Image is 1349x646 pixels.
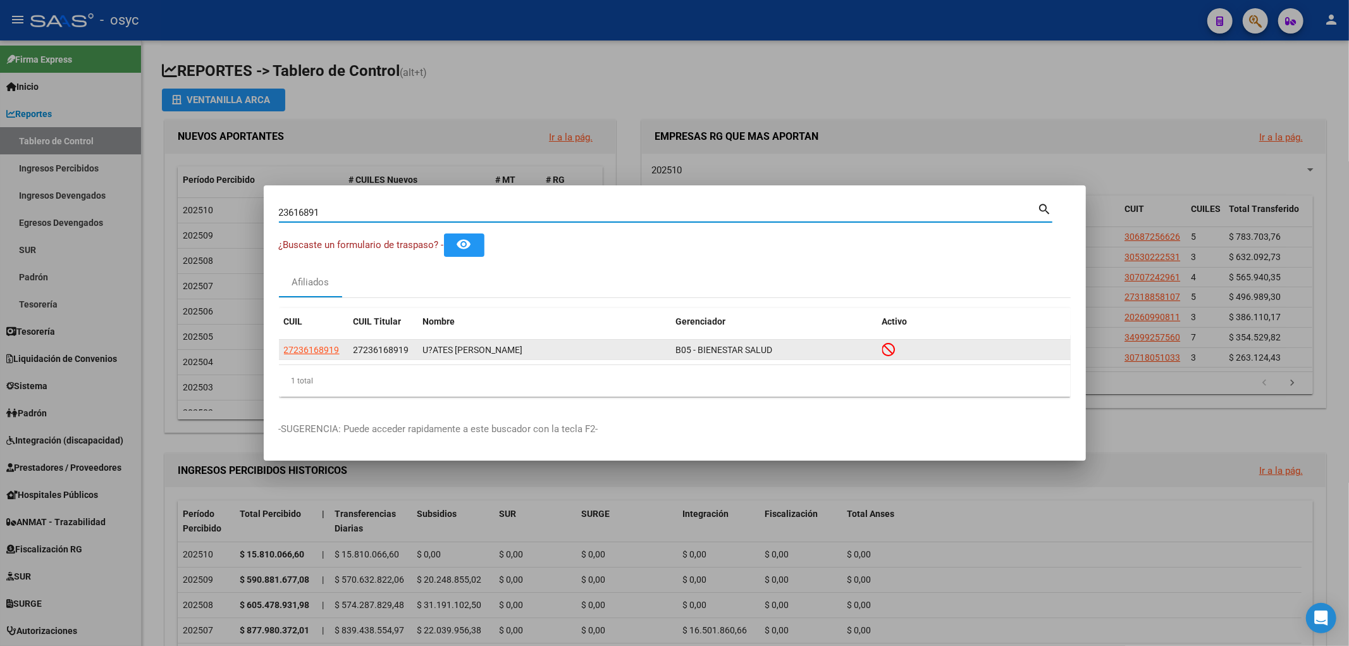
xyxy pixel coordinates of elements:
[877,308,1071,335] datatable-header-cell: Activo
[279,239,444,251] span: ¿Buscaste un formulario de traspaso? -
[284,345,340,355] span: 27236168919
[1038,201,1052,216] mat-icon: search
[292,275,329,290] div: Afiliados
[671,308,877,335] datatable-header-cell: Gerenciador
[279,422,1071,437] p: -SUGERENCIA: Puede acceder rapidamente a este buscador con la tecla F2-
[354,316,402,326] span: CUIL Titular
[882,316,908,326] span: Activo
[1306,603,1336,633] div: Open Intercom Messenger
[457,237,472,252] mat-icon: remove_red_eye
[423,316,455,326] span: Nombre
[354,345,409,355] span: 27236168919
[348,308,418,335] datatable-header-cell: CUIL Titular
[676,345,773,355] span: B05 - BIENESTAR SALUD
[284,316,303,326] span: CUIL
[279,365,1071,397] div: 1 total
[418,308,671,335] datatable-header-cell: Nombre
[279,308,348,335] datatable-header-cell: CUIL
[423,343,666,357] div: U?ATES [PERSON_NAME]
[676,316,726,326] span: Gerenciador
